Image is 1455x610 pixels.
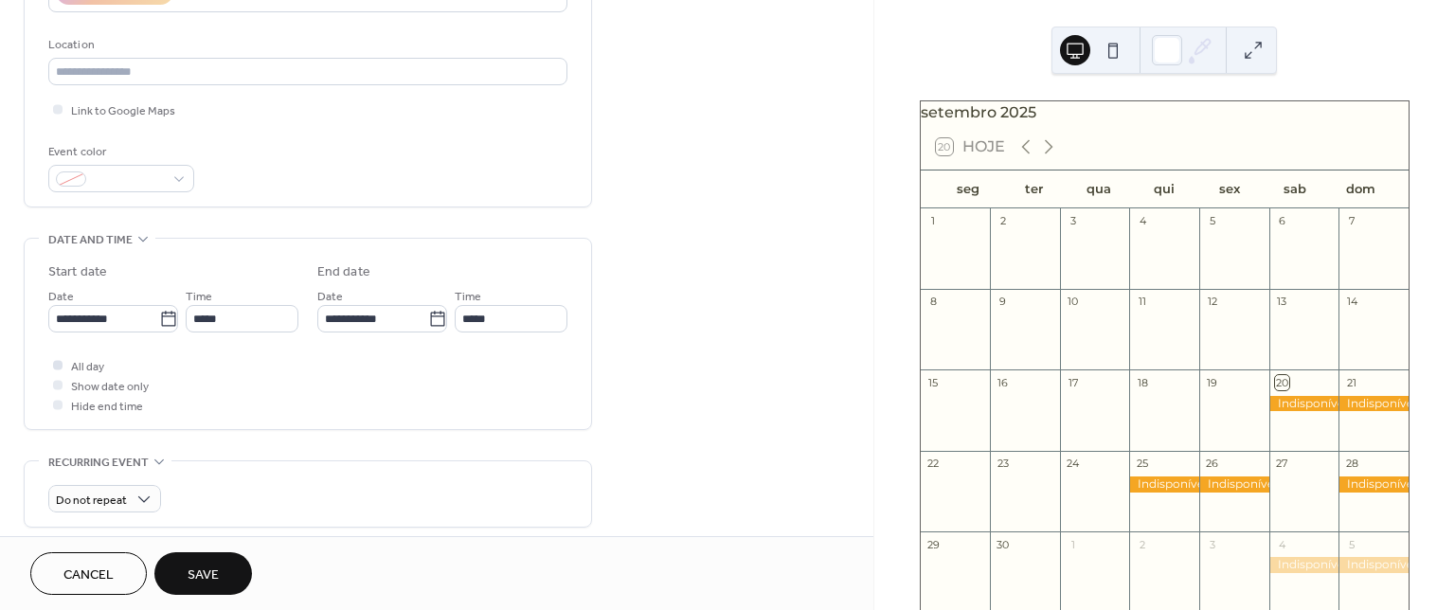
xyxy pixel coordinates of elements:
[1275,295,1289,309] div: 13
[188,565,219,585] span: Save
[1135,457,1149,471] div: 25
[71,101,175,121] span: Link to Google Maps
[48,453,149,473] span: Recurring event
[926,457,941,471] div: 22
[1275,537,1289,551] div: 4
[1269,396,1339,412] div: Indisponível
[317,287,343,307] span: Date
[926,214,941,228] div: 1
[996,295,1010,309] div: 9
[1067,170,1132,208] div: qua
[1066,214,1080,228] div: 3
[996,457,1010,471] div: 23
[1135,375,1149,389] div: 18
[48,230,133,250] span: Date and time
[1001,170,1067,208] div: ter
[1066,457,1080,471] div: 24
[1328,170,1393,208] div: dom
[996,375,1010,389] div: 16
[1205,295,1219,309] div: 12
[71,357,104,377] span: All day
[186,287,212,307] span: Time
[1275,457,1289,471] div: 27
[48,287,74,307] span: Date
[1066,295,1080,309] div: 10
[1338,476,1409,493] div: Indisponível
[63,565,114,585] span: Cancel
[71,397,143,417] span: Hide end time
[1275,375,1289,389] div: 20
[1344,214,1358,228] div: 7
[1197,170,1263,208] div: sex
[1344,537,1358,551] div: 5
[1135,295,1149,309] div: 11
[1132,170,1197,208] div: qui
[1135,214,1149,228] div: 4
[1199,476,1269,493] div: Indisponível
[1205,537,1219,551] div: 3
[1066,375,1080,389] div: 17
[926,375,941,389] div: 15
[56,490,127,511] span: Do not repeat
[1344,375,1358,389] div: 21
[71,377,149,397] span: Show date only
[996,537,1010,551] div: 30
[1338,396,1409,412] div: Indisponível
[30,552,147,595] button: Cancel
[48,35,564,55] div: Location
[1205,457,1219,471] div: 26
[996,214,1010,228] div: 2
[926,537,941,551] div: 29
[1066,537,1080,551] div: 1
[1344,295,1358,309] div: 14
[48,142,190,162] div: Event color
[926,295,941,309] div: 8
[455,287,481,307] span: Time
[317,262,370,282] div: End date
[1338,557,1409,573] div: Indisponível
[1205,214,1219,228] div: 5
[1205,375,1219,389] div: 19
[1263,170,1328,208] div: sab
[48,262,107,282] div: Start date
[154,552,252,595] button: Save
[1269,557,1339,573] div: Indisponível
[1129,476,1199,493] div: Indisponível
[921,101,1409,124] div: setembro 2025
[1344,457,1358,471] div: 28
[936,170,1001,208] div: seg
[1275,214,1289,228] div: 6
[1135,537,1149,551] div: 2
